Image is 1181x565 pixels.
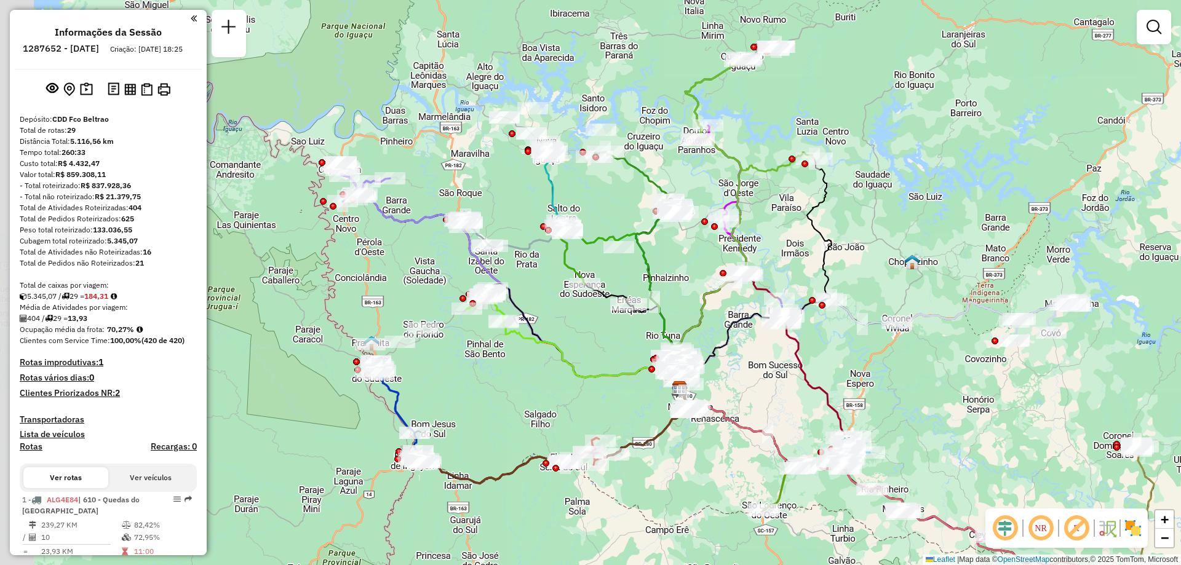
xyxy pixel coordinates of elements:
div: Atividade não roteirizada - MARILENE FRESSE 0522 [407,322,438,334]
div: Cubagem total roteirizado: [20,235,197,247]
div: Atividade não roteirizada - EDER HEIDERICH DA SI [364,368,394,381]
i: Total de rotas [45,315,53,322]
div: Tempo total: [20,147,197,158]
h4: Informações da Sessão [55,26,162,38]
a: Zoom out [1155,529,1174,547]
div: Valor total: [20,169,197,180]
div: 404 / 29 = [20,313,197,324]
span: Ocultar NR [1026,513,1056,543]
i: % de utilização da cubagem [122,534,131,541]
td: 82,42% [133,519,192,531]
div: 5.345,07 / 29 = [20,291,197,302]
a: Leaflet [926,555,955,564]
strong: 133.036,55 [93,225,132,234]
span: Ocultar deslocamento [990,513,1020,543]
div: Atividade não roteirizada - ANDRE HENRIQUE CARNI [326,156,357,168]
div: Distância Total: [20,136,197,147]
div: Atividade não roteirizada - DOJNOSKI CONVENIENCI [329,170,360,182]
strong: 1 [98,357,103,368]
strong: R$ 4.432,47 [58,159,100,168]
strong: 5.116,56 km [70,136,114,146]
div: Depósito: [20,114,197,125]
strong: 0 [89,372,94,383]
img: Fluxo de ruas [1097,518,1117,538]
strong: 29 [67,125,76,135]
td: 72,95% [133,531,192,543]
i: Meta Caixas/viagem: 205,84 Diferença: -21,53 [111,293,117,300]
div: - Total roteirizado: [20,180,197,191]
span: Exibir rótulo [1062,513,1091,543]
div: Total de Pedidos Roteirizados: [20,213,197,224]
strong: 260:33 [62,148,85,157]
strong: R$ 837.928,36 [81,181,131,190]
h4: Clientes Priorizados NR: [20,388,197,398]
div: Média de Atividades por viagem: [20,302,197,313]
div: Atividade não roteirizada - ADRIANA DE GUIMARA C [517,102,548,114]
strong: 625 [121,214,134,223]
div: Custo total: [20,158,197,169]
strong: 404 [129,203,141,212]
h4: Rotas [20,441,42,452]
h4: Transportadoras [20,414,197,425]
button: Logs desbloquear sessão [105,80,122,99]
button: Ver rotas [23,467,108,488]
strong: 100,00% [110,336,141,345]
div: Total de caixas por viagem: [20,280,197,291]
span: 1 - [22,495,140,515]
div: Atividade não roteirizada - ABEL FERREIRA DE LI [603,241,634,253]
i: Distância Total [29,521,36,529]
div: Atividade não roteirizada - MONICA FREGNANI ME [516,127,547,140]
button: Visualizar Romaneio [138,81,155,98]
h4: Recargas: 0 [151,441,197,452]
i: Tempo total em rota [122,548,128,555]
a: Clique aqui para minimizar o painel [191,11,197,25]
strong: R$ 21.379,75 [95,192,141,201]
span: Ocupação média da frota: [20,325,105,334]
td: 11:00 [133,545,192,558]
div: Atividade não roteirizada - SUPERMERCADO ALGERI [355,338,386,350]
img: Pranchita [364,335,380,351]
div: Map data © contributors,© 2025 TomTom, Microsoft [923,555,1181,565]
span: | 610 - Quedas do [GEOGRAPHIC_DATA] [22,495,140,515]
button: Centralizar mapa no depósito ou ponto de apoio [61,80,78,99]
div: Atividade não roteirizada - JOICEMAR RECH 021760 [489,111,520,124]
div: Atividade não roteirizada - IVANEA RAUPP BRATTI [586,124,616,136]
strong: 13,93 [68,314,87,323]
i: Total de rotas [62,293,70,300]
span: | [957,555,959,564]
div: - Total não roteirizado: [20,191,197,202]
a: Zoom in [1155,510,1174,529]
div: Criação: [DATE] 18:25 [105,44,188,55]
td: 23,93 KM [41,545,121,558]
td: 239,27 KM [41,519,121,531]
em: Rota exportada [185,496,192,503]
h6: 1287652 - [DATE] [23,43,99,54]
em: Média calculada utilizando a maior ocupação (%Peso ou %Cubagem) de cada rota da sessão. Rotas cro... [137,326,143,333]
button: Exibir sessão original [44,79,61,99]
img: CDD Fco Beltrao [672,381,688,397]
strong: 70,27% [107,325,134,334]
strong: (420 de 420) [141,336,185,345]
div: Total de Atividades Roteirizadas: [20,202,197,213]
em: Opções [173,496,181,503]
div: Atividade não roteirizada - PLANALTO SHAWARMA AL [344,190,375,202]
strong: CDD Fco Beltrao [52,114,109,124]
div: Atividade não roteirizada - SUPERMERCADO ALGERI [360,355,391,368]
img: Chopinzinho [904,254,920,270]
button: Visualizar relatório de Roteirização [122,81,138,97]
span: + [1161,512,1169,527]
strong: 5.345,07 [107,236,138,245]
a: OpenStreetMap [998,555,1050,564]
span: − [1161,530,1169,545]
button: Painel de Sugestão [78,80,95,99]
td: = [22,545,28,558]
a: Exibir filtros [1142,15,1166,39]
strong: 16 [143,247,151,256]
i: Total de Atividades [20,315,27,322]
span: ALG4E84 [47,495,78,504]
div: Total de rotas: [20,125,197,136]
img: Exibir/Ocultar setores [1123,518,1143,538]
h4: Rotas vários dias: [20,373,197,383]
a: Nova sessão e pesquisa [217,15,241,42]
strong: 184,31 [84,291,108,301]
